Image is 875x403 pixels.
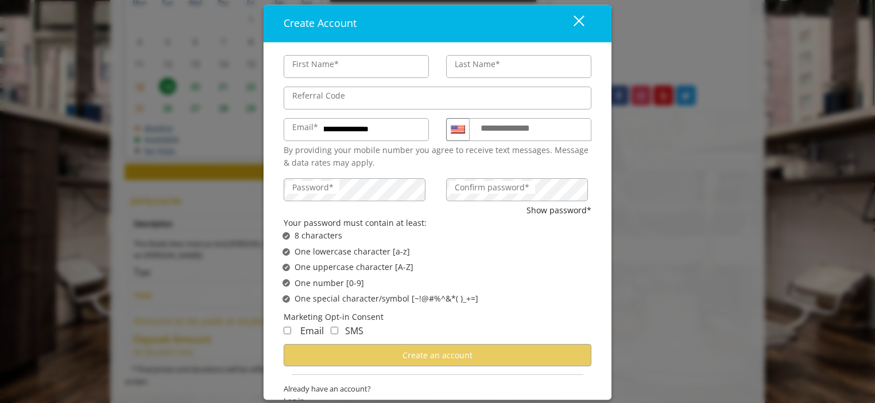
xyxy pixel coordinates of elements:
[295,230,342,242] span: 8 characters
[286,58,344,71] label: First Name*
[402,350,473,361] span: Create an account
[284,55,429,78] input: FirstName
[295,292,478,305] span: One special character/symbol [~!@#%^&*( )_+=]
[286,121,324,134] label: Email*
[300,324,324,337] span: Email
[526,204,591,217] button: Show password*
[284,232,289,241] span: ✔
[446,118,469,141] div: Country
[284,311,591,324] div: Marketing Opt-in Consent
[284,118,429,141] input: Email
[560,15,583,32] div: close dialog
[449,58,506,71] label: Last Name*
[345,324,363,337] span: SMS
[286,89,351,102] label: Referral Code
[295,245,410,258] span: One lowercase character [a-z]
[331,327,338,334] input: Receive Marketing SMS
[295,261,413,274] span: One uppercase character [A-Z]
[284,327,291,334] input: Receive Marketing Email
[449,181,535,194] label: Confirm password*
[295,277,364,289] span: One number [0-9]
[284,295,289,304] span: ✔
[284,16,357,30] span: Create Account
[446,55,591,78] input: Lastname
[284,178,425,201] input: Password
[284,144,591,170] div: By providing your mobile number you agree to receive text messages. Message & data rates may apply.
[286,181,339,194] label: Password*
[284,263,289,272] span: ✔
[284,87,591,109] input: ReferralCode
[284,279,289,288] span: ✔
[552,11,591,35] button: close dialog
[284,217,591,229] div: Your password must contain at least:
[446,178,588,201] input: ConfirmPassword
[284,247,289,256] span: ✔
[284,345,591,367] button: Create an account
[284,384,591,396] span: Already have an account?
